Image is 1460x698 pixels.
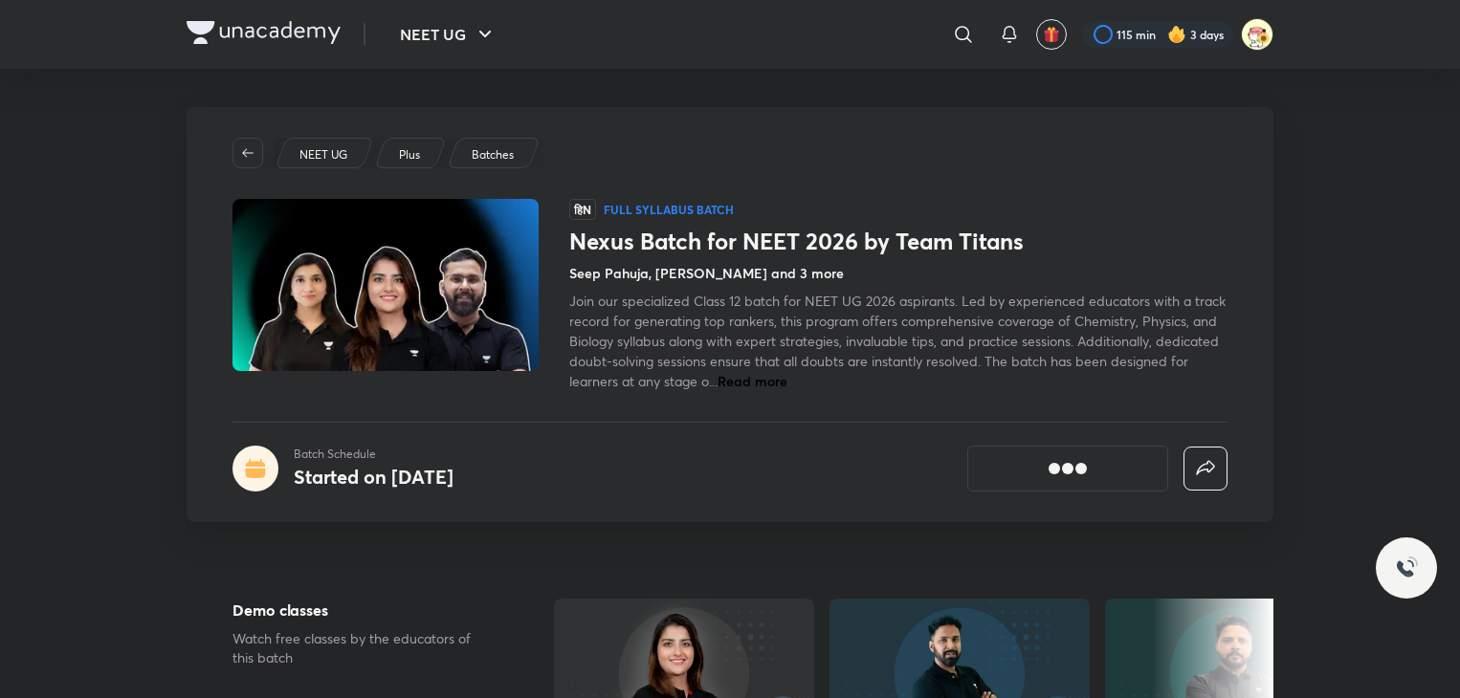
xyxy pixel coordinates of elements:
[604,202,734,217] p: Full Syllabus Batch
[297,146,351,164] a: NEET UG
[230,197,542,373] img: Thumbnail
[569,199,596,220] span: हिN
[1241,18,1273,51] img: Samikshya Patra
[1167,25,1186,44] img: streak
[294,446,453,463] p: Batch Schedule
[399,146,420,164] p: Plus
[232,629,493,667] p: Watch free classes by the educators of this batch
[299,146,347,164] p: NEET UG
[232,599,493,622] h5: Demo classes
[1043,26,1060,43] img: avatar
[396,146,424,164] a: Plus
[967,446,1168,491] button: [object Object]
[1395,556,1418,579] img: ttu
[388,15,508,54] button: NEET UG
[469,146,518,164] a: Batches
[569,263,844,283] h4: Seep Pahuja, [PERSON_NAME] and 3 more
[569,228,1228,255] h1: Nexus Batch for NEET 2026 by Team Titans
[187,21,341,49] a: Company Logo
[294,464,453,490] h4: Started on [DATE]
[718,372,787,390] span: Read more
[569,292,1226,390] span: Join our specialized Class 12 batch for NEET UG 2026 aspirants. Led by experienced educators with...
[472,146,514,164] p: Batches
[187,21,341,44] img: Company Logo
[1036,19,1067,50] button: avatar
